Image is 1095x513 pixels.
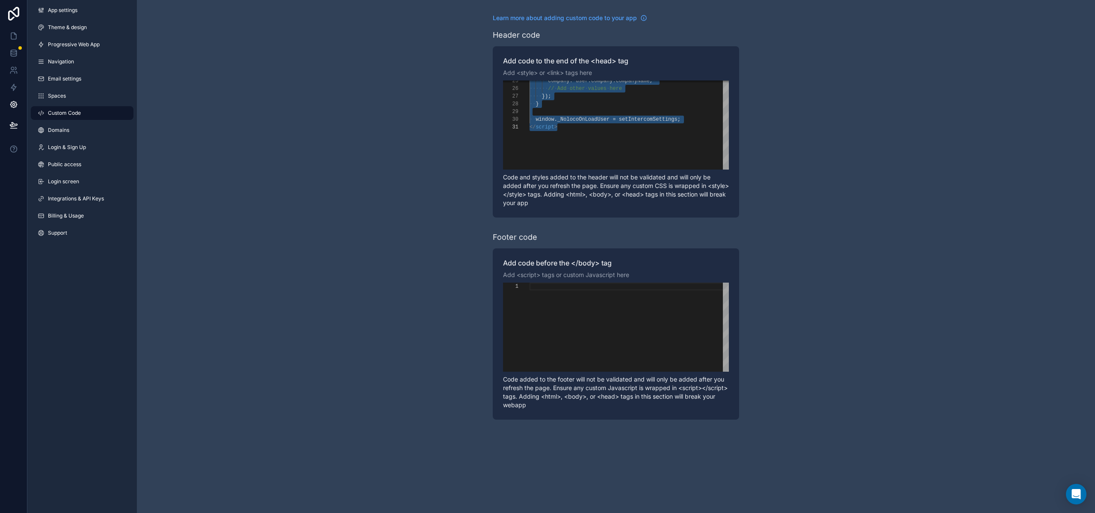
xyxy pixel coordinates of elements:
[554,116,557,122] span: .
[31,38,133,51] a: Progressive Web App
[493,231,537,243] div: Footer code
[610,116,613,122] span: ·
[31,106,133,120] a: Custom Code
[31,209,133,223] a: Billing & Usage
[31,158,133,171] a: Public access
[503,116,518,123] div: 30
[503,85,518,92] div: 26
[570,86,585,92] span: other
[530,124,536,130] span: </
[536,116,554,122] span: window
[48,24,87,31] span: Theme & design
[542,93,551,99] span: });
[48,75,81,82] span: Email settings
[31,175,133,188] a: Login screen
[48,195,104,202] span: Integrations & API Keys
[1066,484,1086,504] div: Open Intercom Messenger
[48,178,79,185] span: Login screen
[557,123,558,131] textarea: Editor content;Press Alt+F1 for Accessibility Options.
[503,259,729,267] label: Add code before the </body> tag
[48,110,81,116] span: Custom Code
[48,58,74,65] span: Navigation
[548,86,554,92] span: //
[503,69,729,77] p: Add <style> or <link> tags here
[530,116,536,122] span: ··
[616,116,619,122] span: ·
[31,3,133,17] a: App settings
[503,271,729,279] p: Add <script> tags or custom Javascript here
[607,86,610,92] span: ·
[613,116,616,122] span: =
[493,14,647,22] a: Learn more about adding custom code to your app
[31,89,133,103] a: Spaces
[493,29,540,41] div: Header code
[554,86,557,92] span: ·
[31,192,133,206] a: Integrations & API Keys
[493,14,637,22] span: Learn more about adding custom code to your app
[48,161,81,168] span: Public access
[503,100,518,108] div: 28
[31,226,133,240] a: Support
[530,93,542,99] span: ····
[536,124,554,130] span: script
[610,86,622,92] span: here
[503,123,518,131] div: 31
[31,21,133,34] a: Theme & design
[31,123,133,137] a: Domains
[530,101,536,107] span: ··
[503,57,729,65] label: Add code to the end of the <head> tag
[48,7,77,14] span: App settings
[48,230,67,236] span: Support
[503,173,729,207] p: Code and styles added to the header will not be validated and will only be added after you refres...
[557,116,610,122] span: _NolocoOnLoadUser
[48,41,100,48] span: Progressive Web App
[503,283,518,290] div: 1
[503,375,729,409] p: Code added to the footer will not be validated and will only be added after you refresh the page....
[585,86,588,92] span: ·
[503,92,518,100] div: 27
[31,55,133,69] a: Navigation
[48,127,69,134] span: Domains
[530,86,548,92] span: ······
[554,124,557,130] span: >
[48,212,84,219] span: Billing & Usage
[31,140,133,154] a: Login & Sign Up
[48,92,66,99] span: Spaces
[48,144,86,151] span: Login & Sign Up
[536,101,539,107] span: }
[31,72,133,86] a: Email settings
[678,116,681,122] span: ;
[588,86,607,92] span: values
[503,108,518,116] div: 29
[619,116,678,122] span: setIntercomSettings
[566,86,569,92] span: ·
[557,86,567,92] span: Add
